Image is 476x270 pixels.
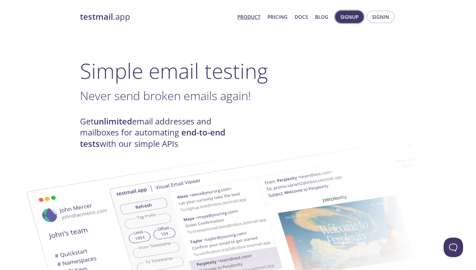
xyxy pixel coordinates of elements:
button: Signin [367,11,394,23]
strong: unlimited [94,116,132,127]
a: testmail.app [80,11,232,22]
h1: Simple email testing [80,58,396,83]
a: Product [237,13,260,21]
span: Signup [340,13,358,21]
a: Blog [315,13,328,21]
span: Never send broken emails again! [80,88,251,104]
a: Docs [295,13,308,21]
span: Signin [372,13,389,21]
button: Signup [335,11,364,23]
h4: Get email addresses and mailboxes for automating with our simple APIs [80,116,238,149]
iframe: Help Scout Beacon - Open [444,238,463,257]
strong: end-to-end tests [80,127,225,149]
strong: testmail [80,11,113,22]
a: Pricing [267,13,288,21]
